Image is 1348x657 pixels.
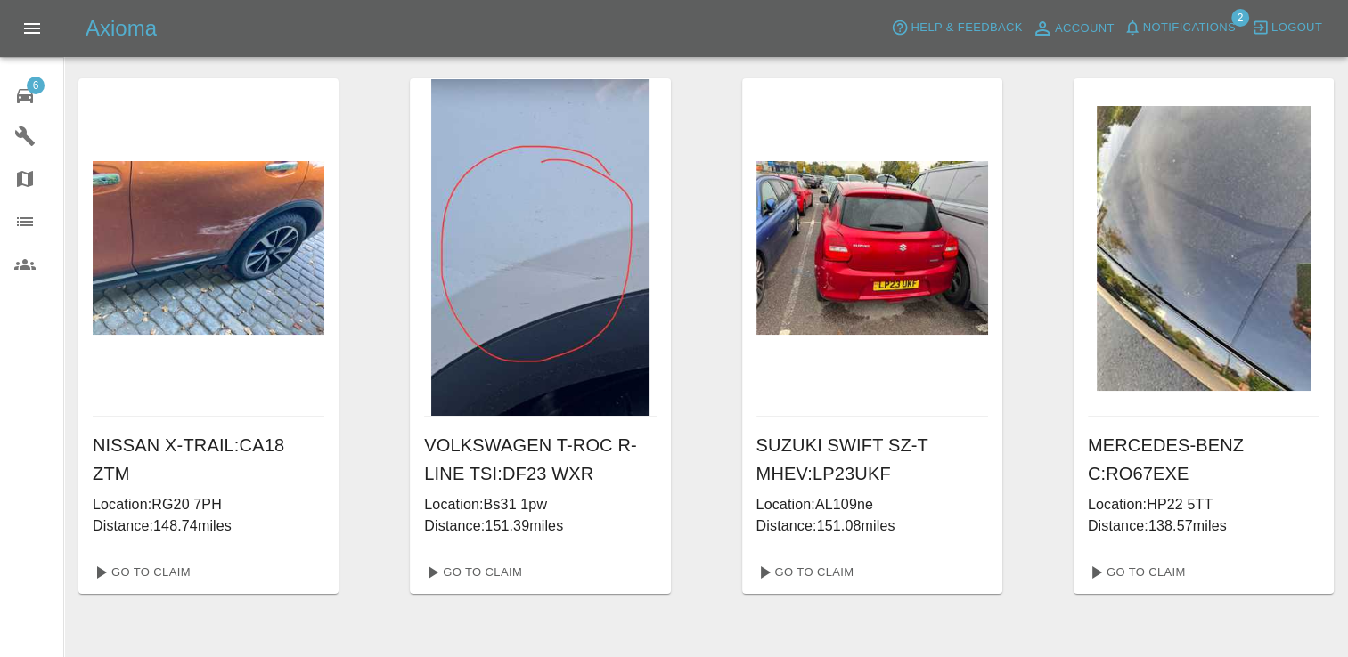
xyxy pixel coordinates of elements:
[424,515,656,537] p: Distance: 151.39 miles
[1088,515,1319,537] p: Distance: 138.57 miles
[1081,558,1190,587] a: Go To Claim
[93,494,324,515] p: Location: RG20 7PH
[1247,14,1327,42] button: Logout
[93,515,324,537] p: Distance: 148.74 miles
[756,515,988,537] p: Distance: 151.08 miles
[86,558,195,587] a: Go To Claim
[1088,494,1319,515] p: Location: HP22 5TT
[11,7,53,50] button: Open drawer
[1119,14,1240,42] button: Notifications
[424,431,656,488] h6: VOLKSWAGEN T-ROC R-LINE TSI : DF23 WXR
[93,431,324,488] h6: NISSAN X-TRAIL : CA18 ZTM
[749,558,859,587] a: Go To Claim
[27,77,45,94] span: 6
[417,558,527,587] a: Go To Claim
[86,14,157,43] h5: Axioma
[1143,18,1236,38] span: Notifications
[756,494,988,515] p: Location: AL109ne
[424,494,656,515] p: Location: Bs31 1pw
[1055,19,1115,39] span: Account
[886,14,1026,42] button: Help & Feedback
[1088,431,1319,488] h6: MERCEDES-BENZ C : RO67EXE
[1271,18,1322,38] span: Logout
[1027,14,1119,43] a: Account
[1231,9,1249,27] span: 2
[756,431,988,488] h6: SUZUKI SWIFT SZ-T MHEV : LP23UKF
[911,18,1022,38] span: Help & Feedback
